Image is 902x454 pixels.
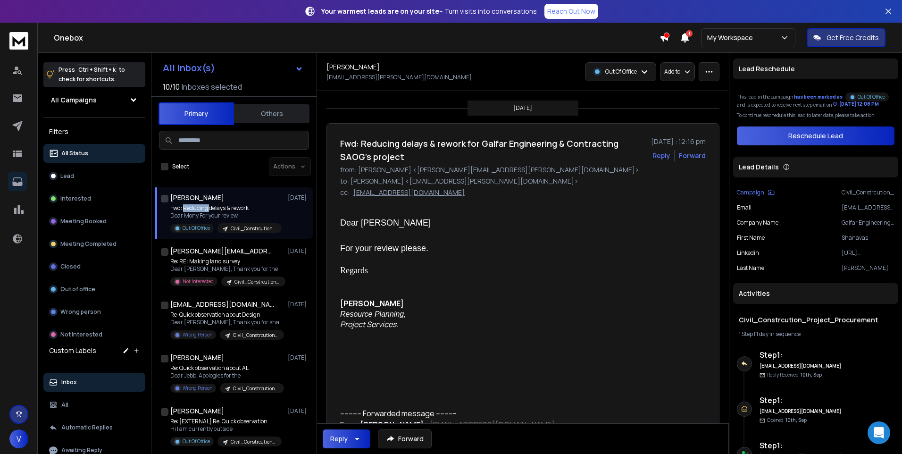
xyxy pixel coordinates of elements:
[43,303,145,321] button: Wrong person
[170,193,224,202] h1: [PERSON_NAME]
[231,438,276,446] p: Civil_Constrcution_Project_Procurement
[170,353,224,362] h1: [PERSON_NAME]
[170,372,284,379] p: Dear Jebb, Apologies for the
[767,371,822,378] p: Reply Received
[340,218,431,227] font: Dear [PERSON_NAME]
[234,103,309,124] button: Others
[760,349,842,361] h6: Step 1 :
[842,189,894,196] p: Civil_Constrcution_Project_Procurement
[170,265,284,273] p: Dear [PERSON_NAME], Thank you for the
[842,219,894,227] p: Galfar Engineering & Contracting SAOG
[43,167,145,185] button: Lead
[163,63,215,73] h1: All Inbox(s)
[61,378,77,386] p: Inbox
[163,81,180,92] span: 10 / 10
[61,401,68,409] p: All
[340,137,645,163] h1: Fwd: Reducing delays & rework for Galfar Engineering & Contracting SAOG's project
[43,418,145,437] button: Automatic Replies
[340,165,706,175] p: from: [PERSON_NAME] <[PERSON_NAME][EMAIL_ADDRESS][PERSON_NAME][DOMAIN_NAME]>
[547,7,595,16] p: Reach Out Now
[707,33,757,42] p: My Workspace
[43,395,145,414] button: All
[686,30,693,37] span: 1
[43,189,145,208] button: Interested
[43,325,145,344] button: Not Interested
[170,364,284,372] p: Re: Quick observation about AL
[326,74,472,81] p: [EMAIL_ADDRESS][PERSON_NAME][DOMAIN_NAME]
[159,102,234,125] button: Primary
[170,246,274,256] h1: [PERSON_NAME][EMAIL_ADDRESS][DOMAIN_NAME]
[170,300,274,309] h1: [EMAIL_ADDRESS][DOMAIN_NAME]
[60,218,107,225] p: Meeting Booked
[183,385,212,392] p: Wrong Person
[842,234,894,242] p: Shanavas
[378,429,432,448] button: Forward
[842,264,894,272] p: [PERSON_NAME]
[288,407,309,415] p: [DATE]
[544,4,598,19] a: Reach Out Now
[43,212,145,231] button: Meeting Booked
[340,244,428,253] font: For your review please.
[340,188,350,197] p: cc:
[760,440,842,451] h6: Step 1 :
[842,249,894,257] p: [URL][DOMAIN_NAME][PERSON_NAME]
[425,420,560,430] span: < >
[737,91,894,108] div: This lead in the campaign and is expected to receive next step email on
[353,188,465,197] p: [EMAIL_ADDRESS][DOMAIN_NAME]
[183,225,210,232] p: Out Of Office
[679,151,706,160] div: Forward
[155,59,311,77] button: All Inbox(s)
[9,429,28,448] button: V
[664,68,680,76] p: Add to
[785,417,807,423] span: 10th, Sep
[172,163,189,170] label: Select
[60,308,101,316] p: Wrong person
[833,101,879,108] div: [DATE] 12:08 PM
[794,93,843,100] span: has been marked as
[340,319,398,329] span: Project Services.
[170,311,284,319] p: Re: Quick observation about Design
[739,330,893,338] div: |
[61,150,88,157] p: All Status
[43,280,145,299] button: Out of office
[43,144,145,163] button: All Status
[49,346,96,355] h3: Custom Labels
[340,310,406,318] span: Resource Planning,
[170,204,282,212] p: Fwd: Reducing delays & rework
[61,424,113,431] p: Automatic Replies
[756,330,801,338] span: 1 day in sequence
[51,95,97,105] h1: All Campaigns
[767,417,807,424] p: Opened
[288,301,309,308] p: [DATE]
[827,33,879,42] p: Get Free Credits
[60,195,91,202] p: Interested
[340,298,404,309] span: [PERSON_NAME]
[340,177,706,186] p: to: [PERSON_NAME] <[EMAIL_ADDRESS][PERSON_NAME][DOMAIN_NAME]>
[760,395,842,406] h6: Step 1 :
[513,104,532,112] p: [DATE]
[183,438,210,445] p: Out Of Office
[231,225,276,232] p: Civil_Constrcution_Project_Procurement
[170,258,284,265] p: Re: RE: Making land survey
[868,421,890,444] div: Open Intercom Messenger
[43,91,145,109] button: All Campaigns
[170,418,282,425] p: Re: [EXTERNAL] Re: Quick observation
[183,278,214,285] p: Not Interested
[58,65,125,84] p: Press to check for shortcuts.
[739,162,779,172] p: Lead Details
[801,371,822,378] span: 10th, Sep
[323,429,370,448] button: Reply
[321,7,537,16] p: – Turn visits into conversations
[605,68,637,76] p: Out Of Office
[651,137,706,146] p: [DATE] : 12:16 pm
[737,264,764,272] p: Last Name
[430,420,555,430] a: [EMAIL_ADDRESS][DOMAIN_NAME]
[170,406,224,416] h1: [PERSON_NAME]
[737,249,759,257] p: linkedin
[233,332,278,339] p: Civil_Constrcution_Project_Procurement
[182,81,242,92] h3: Inboxes selected
[321,7,439,16] strong: Your warmest leads are on your site
[739,64,795,74] p: Lead Reschedule
[43,125,145,138] h3: Filters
